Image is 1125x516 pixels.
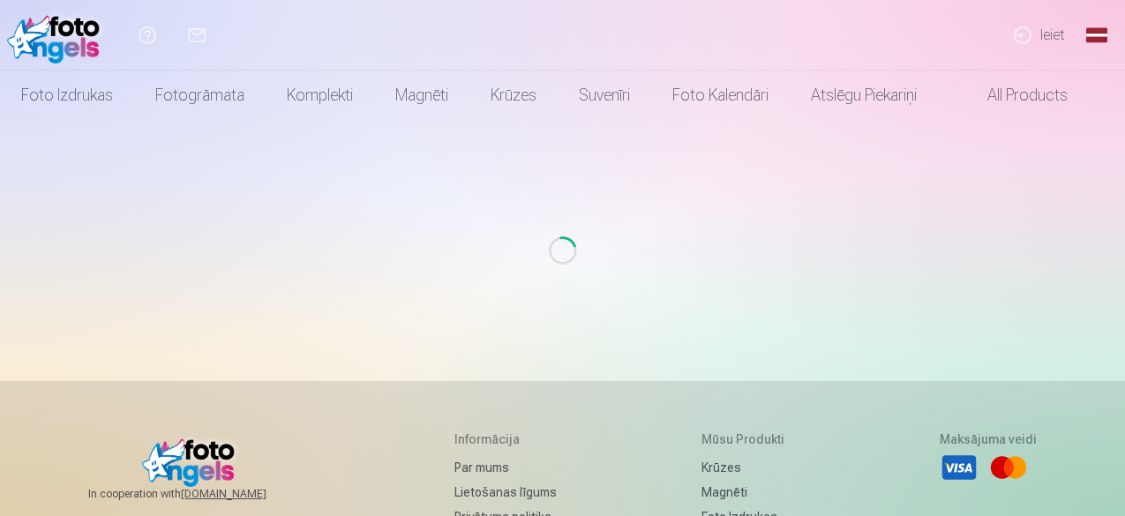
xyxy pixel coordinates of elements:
[454,455,557,480] a: Par mums
[940,448,979,487] li: Visa
[651,71,790,120] a: Foto kalendāri
[469,71,558,120] a: Krūzes
[134,71,266,120] a: Fotogrāmata
[88,487,309,501] span: In cooperation with
[7,7,109,64] img: /fa1
[989,448,1028,487] li: Mastercard
[454,430,557,448] h5: Informācija
[701,480,794,505] a: Magnēti
[940,430,1037,448] h5: Maksājuma veidi
[701,455,794,480] a: Krūzes
[701,430,794,448] h5: Mūsu produkti
[938,71,1089,120] a: All products
[454,480,557,505] a: Lietošanas līgums
[790,71,938,120] a: Atslēgu piekariņi
[558,71,651,120] a: Suvenīri
[266,71,374,120] a: Komplekti
[374,71,469,120] a: Magnēti
[181,487,309,501] a: [DOMAIN_NAME]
